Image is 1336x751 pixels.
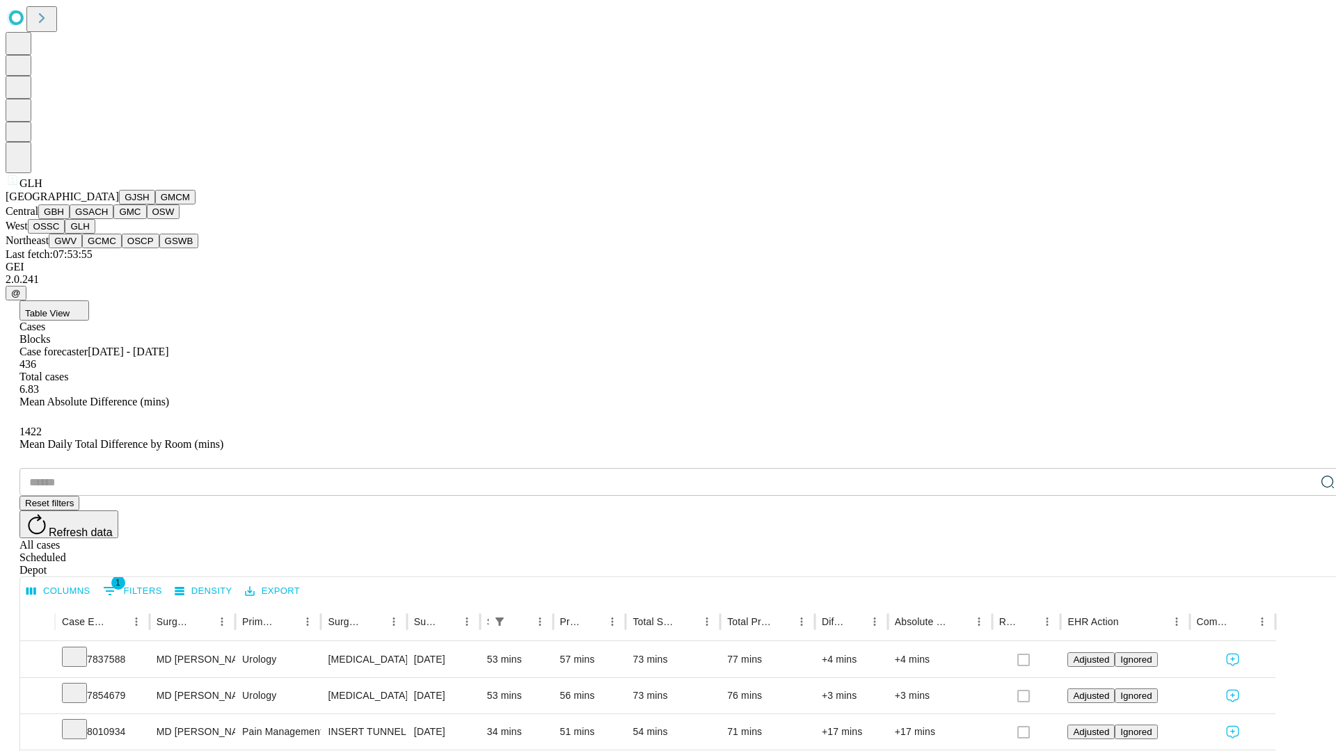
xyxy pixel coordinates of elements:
[88,346,168,357] span: [DATE] - [DATE]
[414,714,473,750] div: [DATE]
[583,612,603,631] button: Sort
[1115,725,1157,739] button: Ignored
[19,510,118,538] button: Refresh data
[822,642,881,677] div: +4 mins
[155,190,196,204] button: GMCM
[1252,612,1272,631] button: Menu
[772,612,792,631] button: Sort
[1120,691,1152,701] span: Ignored
[147,204,180,219] button: OSW
[6,286,26,300] button: @
[969,612,989,631] button: Menu
[25,308,70,318] span: Table View
[19,346,88,357] span: Case forecaster
[1120,727,1152,737] span: Ignored
[603,612,622,631] button: Menu
[6,205,38,217] span: Central
[113,204,146,219] button: GMC
[895,642,985,677] div: +4 mins
[1073,654,1109,665] span: Adjusted
[62,616,106,627] div: Case Epic Id
[1233,612,1252,631] button: Sort
[70,204,113,219] button: GSACH
[27,720,48,745] button: Expand
[487,616,488,627] div: Scheduled In Room Duration
[365,612,384,631] button: Sort
[727,642,808,677] div: 77 mins
[1067,725,1115,739] button: Adjusted
[19,371,68,382] span: Total cases
[865,612,884,631] button: Menu
[1197,616,1232,627] div: Comments
[950,612,969,631] button: Sort
[633,616,676,627] div: Total Scheduled Duration
[414,642,473,677] div: [DATE]
[1120,612,1140,631] button: Sort
[727,616,771,627] div: Total Predicted Duration
[11,288,21,298] span: @
[1067,652,1115,667] button: Adjusted
[241,581,303,602] button: Export
[171,581,236,602] button: Density
[157,616,191,627] div: Surgeon Name
[1120,654,1152,665] span: Ignored
[6,248,93,260] span: Last fetch: 07:53:55
[100,580,166,602] button: Show filters
[19,383,39,395] span: 6.83
[242,678,314,713] div: Urology
[65,219,95,234] button: GLH
[727,714,808,750] div: 71 mins
[328,616,363,627] div: Surgery Name
[49,526,113,538] span: Refresh data
[157,678,228,713] div: MD [PERSON_NAME] Jr [PERSON_NAME] E Md
[159,234,199,248] button: GSWB
[6,273,1330,286] div: 2.0.241
[1067,616,1118,627] div: EHR Action
[328,642,399,677] div: [MEDICAL_DATA] EXTRACORPOREAL SHOCK WAVE
[298,612,317,631] button: Menu
[19,396,169,407] span: Mean Absolute Difference (mins)
[895,714,985,750] div: +17 mins
[38,204,70,219] button: GBH
[82,234,122,248] button: GCMC
[278,612,298,631] button: Sort
[19,177,42,189] span: GLH
[242,714,314,750] div: Pain Management
[6,234,49,246] span: Northeast
[1037,612,1057,631] button: Menu
[127,612,146,631] button: Menu
[560,642,619,677] div: 57 mins
[1115,688,1157,703] button: Ignored
[633,714,713,750] div: 54 mins
[560,714,619,750] div: 51 mins
[1167,612,1186,631] button: Menu
[157,642,228,677] div: MD [PERSON_NAME] Jr [PERSON_NAME] E Md
[1073,691,1109,701] span: Adjusted
[6,220,28,232] span: West
[1018,612,1037,631] button: Sort
[62,714,143,750] div: 8010934
[62,642,143,677] div: 7837588
[6,261,1330,273] div: GEI
[560,616,582,627] div: Predicted In Room Duration
[678,612,697,631] button: Sort
[193,612,212,631] button: Sort
[19,426,42,437] span: 1422
[792,612,811,631] button: Menu
[530,612,550,631] button: Menu
[511,612,530,631] button: Sort
[822,678,881,713] div: +3 mins
[633,678,713,713] div: 73 mins
[49,234,82,248] button: GWV
[122,234,159,248] button: OSCP
[107,612,127,631] button: Sort
[457,612,477,631] button: Menu
[895,678,985,713] div: +3 mins
[1115,652,1157,667] button: Ignored
[62,678,143,713] div: 7854679
[242,616,277,627] div: Primary Service
[19,496,79,510] button: Reset filters
[19,358,36,370] span: 436
[487,642,546,677] div: 53 mins
[414,616,436,627] div: Surgery Date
